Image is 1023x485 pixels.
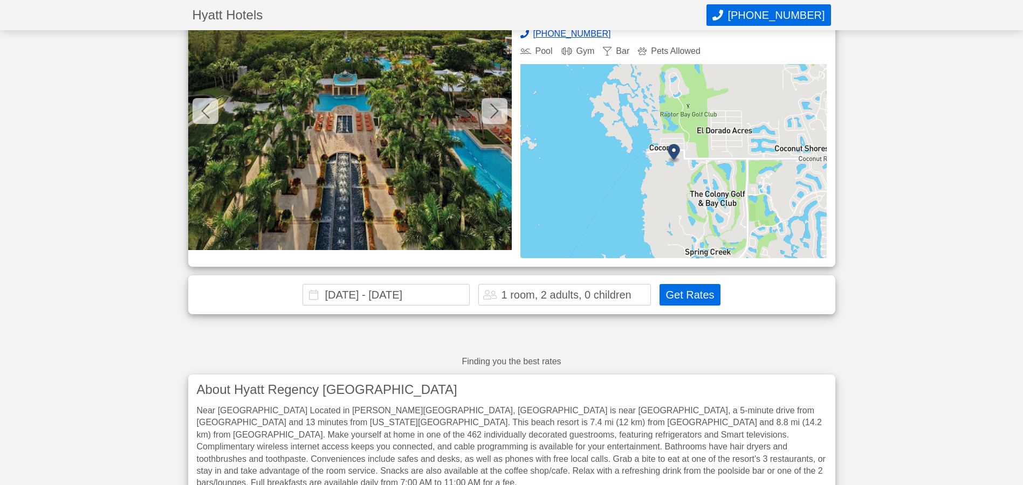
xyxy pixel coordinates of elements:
[197,383,827,396] h3: About Hyatt Regency [GEOGRAPHIC_DATA]
[193,9,707,22] h1: Hyatt Hotels
[533,30,611,38] span: [PHONE_NUMBER]
[520,47,553,56] div: Pool
[462,357,561,366] div: Finding you the best rates
[660,284,720,306] button: Get Rates
[520,64,827,258] img: map
[727,9,825,22] span: [PHONE_NUMBER]
[603,47,629,56] div: Bar
[638,47,701,56] div: Pets Allowed
[303,284,470,306] input: Choose Dates
[501,289,631,300] div: 1 room, 2 adults, 0 children
[706,4,830,26] button: Call
[561,47,595,56] div: Gym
